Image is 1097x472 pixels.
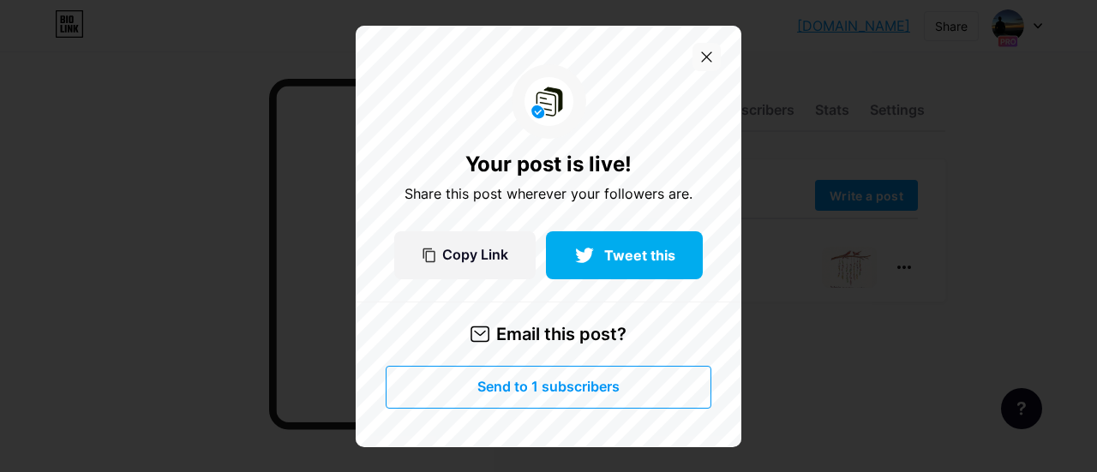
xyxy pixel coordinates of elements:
h6: Your post is live! [465,152,632,176]
p: Share this post wherever your followers are. [405,183,692,204]
a: Tweet this [546,231,703,279]
button: Send to 1 subscribers [386,366,711,409]
span: Copy Link [442,248,508,262]
span: Email this post? [496,321,626,347]
span: Send to 1 subscribers [477,379,620,394]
